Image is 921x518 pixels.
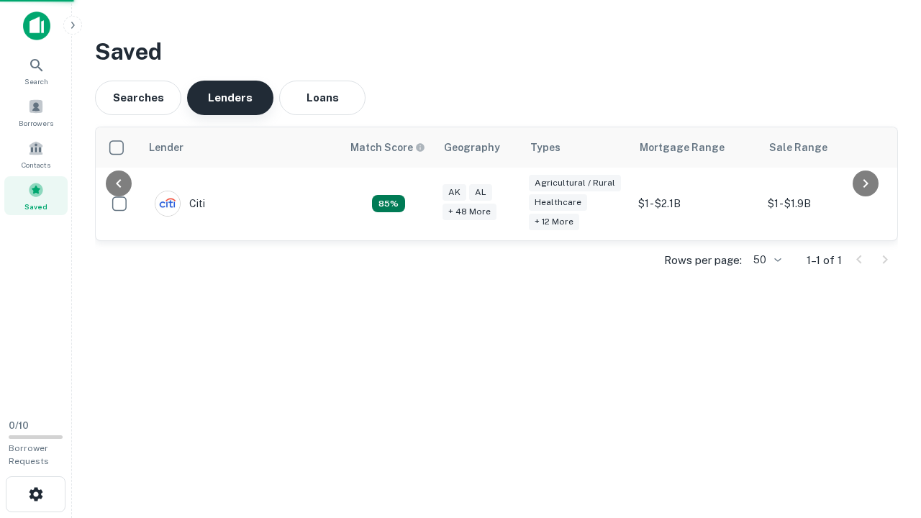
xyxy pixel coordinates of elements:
td: $1 - $2.1B [631,168,761,240]
div: AL [469,184,492,201]
div: Citi [155,191,205,217]
h6: Match Score [350,140,422,155]
div: Lender [149,139,183,156]
span: Saved [24,201,47,212]
div: Mortgage Range [640,139,725,156]
div: 50 [748,250,784,271]
h3: Saved [95,35,898,69]
th: Lender [140,127,342,168]
a: Contacts [4,135,68,173]
p: Rows per page: [664,252,742,269]
td: $1 - $1.9B [761,168,890,240]
a: Saved [4,176,68,215]
div: + 12 more [529,214,579,230]
span: Contacts [22,159,50,171]
div: Capitalize uses an advanced AI algorithm to match your search with the best lender. The match sco... [350,140,425,155]
div: AK [443,184,466,201]
th: Geography [435,127,522,168]
div: Types [530,139,561,156]
p: 1–1 of 1 [807,252,842,269]
button: Lenders [187,81,273,115]
a: Borrowers [4,93,68,132]
div: Sale Range [769,139,827,156]
div: Healthcare [529,194,587,211]
a: Search [4,51,68,90]
th: Sale Range [761,127,890,168]
th: Capitalize uses an advanced AI algorithm to match your search with the best lender. The match sco... [342,127,435,168]
iframe: Chat Widget [849,403,921,472]
button: Loans [279,81,366,115]
span: Search [24,76,48,87]
th: Types [522,127,631,168]
div: + 48 more [443,204,496,220]
div: Geography [444,139,500,156]
button: Searches [95,81,181,115]
img: capitalize-icon.png [23,12,50,40]
th: Mortgage Range [631,127,761,168]
span: Borrower Requests [9,443,49,466]
span: Borrowers [19,117,53,129]
div: Agricultural / Rural [529,175,621,191]
img: picture [155,191,180,216]
span: 0 / 10 [9,420,29,431]
div: Capitalize uses an advanced AI algorithm to match your search with the best lender. The match sco... [372,195,405,212]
